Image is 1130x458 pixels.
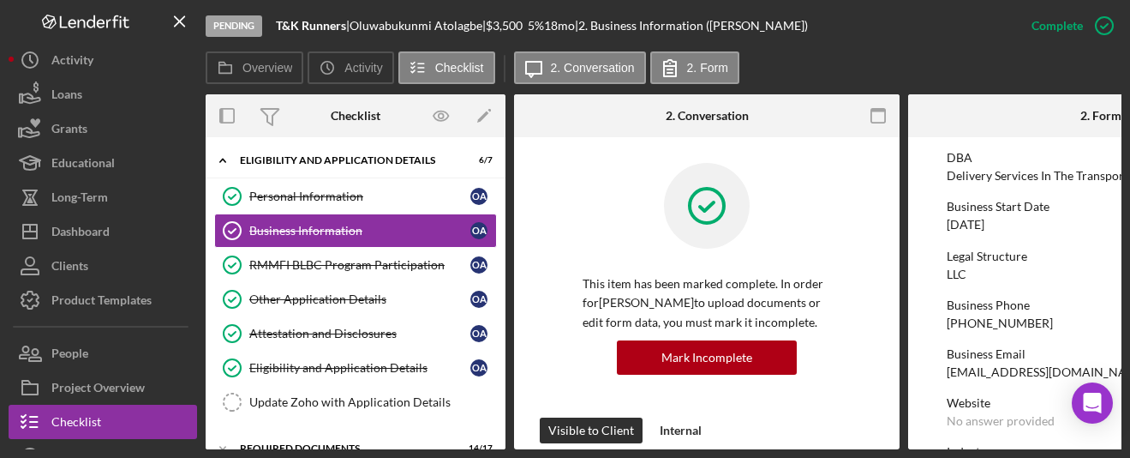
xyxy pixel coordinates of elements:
[551,61,635,75] label: 2. Conversation
[51,146,115,184] div: Educational
[650,51,739,84] button: 2. Form
[214,248,497,282] a: RMMFI BLBC Program ParticipationOA
[214,214,497,248] a: Business InformationOA
[214,282,497,316] a: Other Application DetailsOA
[548,418,634,443] div: Visible to Client
[1014,9,1121,43] button: Complete
[470,359,487,377] div: O A
[240,443,450,454] div: Required Documents
[9,43,197,77] button: Activity
[276,19,350,33] div: |
[249,395,496,409] div: Update Zoho with Application Details
[661,340,752,375] div: Mark Incomplete
[1031,9,1083,43] div: Complete
[214,179,497,214] a: Personal InformationOA
[9,283,197,317] button: Product Templates
[9,146,197,180] button: Educational
[486,18,523,33] span: $3,500
[660,418,702,443] div: Internal
[249,327,470,340] div: Attestation and Disclosures
[344,61,382,75] label: Activity
[947,218,984,232] div: [DATE]
[9,405,197,439] button: Checklist
[544,19,575,33] div: 18 mo
[249,258,470,272] div: RMMFI BLBC Program Participation
[214,316,497,351] a: Attestation and DisclosuresOA
[666,109,749,123] div: 2. Conversation
[514,51,646,84] button: 2. Conversation
[249,292,470,306] div: Other Application Details
[947,414,1055,428] div: No answer provided
[617,340,797,375] button: Mark Incomplete
[51,336,88,375] div: People
[51,214,110,253] div: Dashboard
[249,224,470,238] div: Business Information
[470,325,487,342] div: O A
[9,180,197,214] button: Long-Term
[9,111,197,146] button: Grants
[462,155,493,166] div: 6 / 7
[240,155,450,166] div: Eligibility and Application Details
[528,19,544,33] div: 5 %
[51,283,152,322] div: Product Templates
[470,188,487,205] div: O A
[9,249,197,283] button: Clients
[462,443,493,454] div: 14 / 17
[435,61,484,75] label: Checklist
[242,61,292,75] label: Overview
[9,77,197,111] button: Loans
[540,418,643,443] button: Visible to Client
[947,268,966,281] div: LLC
[350,19,486,33] div: Oluwabukunmi Atolagbe |
[51,77,82,116] div: Loans
[308,51,393,84] button: Activity
[1072,383,1113,424] div: Open Intercom Messenger
[9,336,197,371] button: People
[9,371,197,405] button: Project Overview
[470,256,487,274] div: O A
[249,361,470,375] div: Eligibility and Application Details
[214,385,497,419] a: Update Zoho with Application Details
[214,351,497,385] a: Eligibility and Application DetailsOA
[470,222,487,239] div: O A
[331,109,380,123] div: Checklist
[583,274,831,332] p: This item has been marked complete. In order for [PERSON_NAME] to upload documents or edit form d...
[575,19,808,33] div: | 2. Business Information ([PERSON_NAME])
[51,249,88,287] div: Clients
[249,190,470,203] div: Personal Information
[51,111,87,150] div: Grants
[276,18,346,33] b: T&K Runners
[51,43,93,81] div: Activity
[51,180,108,219] div: Long-Term
[398,51,495,84] button: Checklist
[687,61,728,75] label: 2. Form
[206,15,262,37] div: Pending
[9,214,197,249] button: Dashboard
[1080,109,1121,123] div: 2. Form
[947,316,1053,330] div: [PHONE_NUMBER]
[651,418,710,443] button: Internal
[206,51,303,84] button: Overview
[470,291,487,308] div: O A
[51,405,101,443] div: Checklist
[51,371,145,409] div: Project Overview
